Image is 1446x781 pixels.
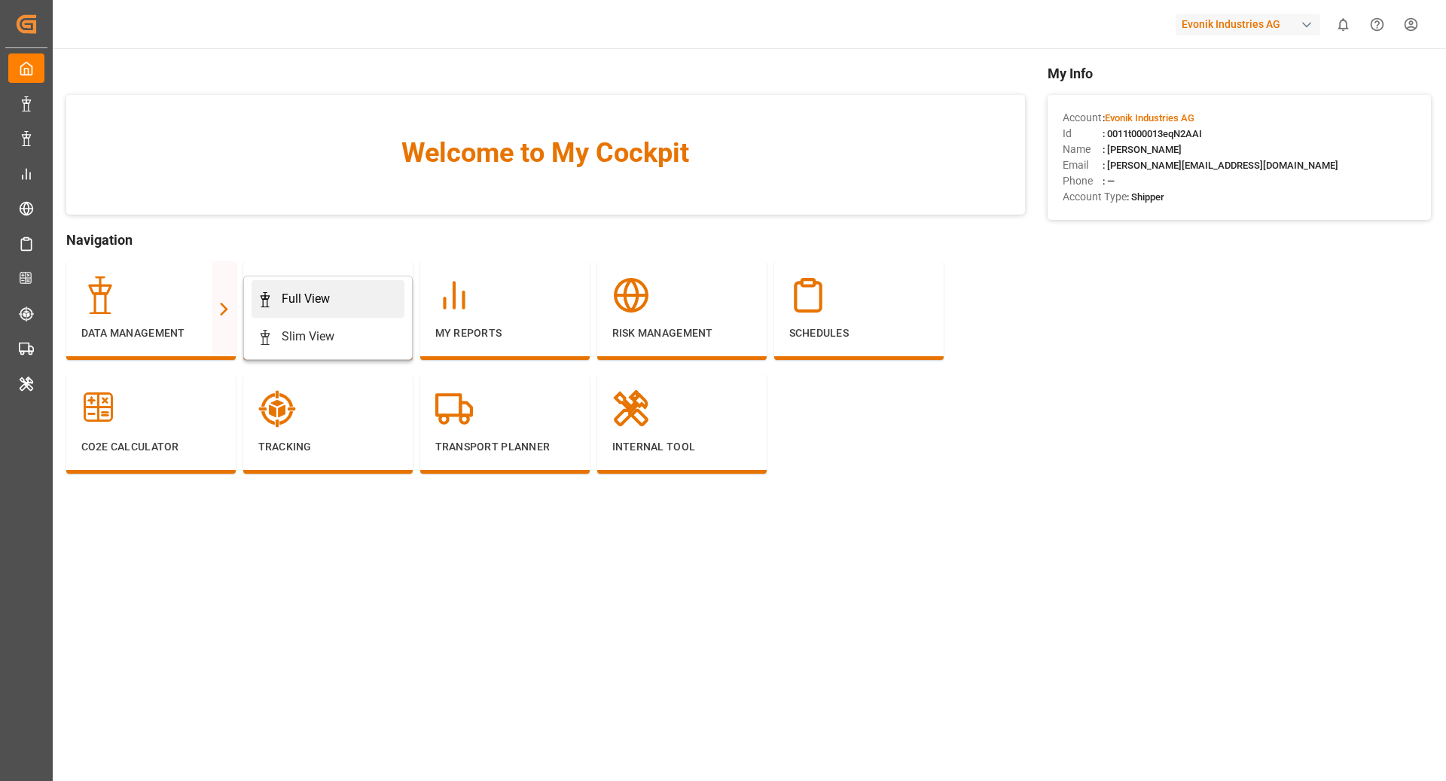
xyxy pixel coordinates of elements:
span: Welcome to My Cockpit [96,133,995,173]
p: Internal Tool [612,439,752,455]
span: Evonik Industries AG [1105,112,1194,124]
span: : 0011t000013eqN2AAI [1103,128,1202,139]
span: Id [1063,126,1103,142]
p: My Reports [435,325,575,341]
button: Help Center [1360,8,1394,41]
span: Account Type [1063,189,1127,205]
p: Data Management [81,325,221,341]
p: CO2e Calculator [81,439,221,455]
span: : [PERSON_NAME] [1103,144,1182,155]
button: show 0 new notifications [1326,8,1360,41]
button: Evonik Industries AG [1176,10,1326,38]
span: Name [1063,142,1103,157]
a: Full View [252,280,404,318]
span: Email [1063,157,1103,173]
span: : [1103,112,1194,124]
div: Full View [282,290,330,308]
span: Navigation [66,230,1025,250]
p: Risk Management [612,325,752,341]
div: Evonik Industries AG [1176,14,1320,35]
span: My Info [1048,63,1431,84]
a: Slim View [252,318,404,355]
span: Account [1063,110,1103,126]
span: Phone [1063,173,1103,189]
span: : — [1103,175,1115,187]
div: Slim View [282,328,334,346]
p: Schedules [789,325,929,341]
span: : [PERSON_NAME][EMAIL_ADDRESS][DOMAIN_NAME] [1103,160,1338,171]
span: : Shipper [1127,191,1164,203]
p: Transport Planner [435,439,575,455]
p: Tracking [258,439,398,455]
